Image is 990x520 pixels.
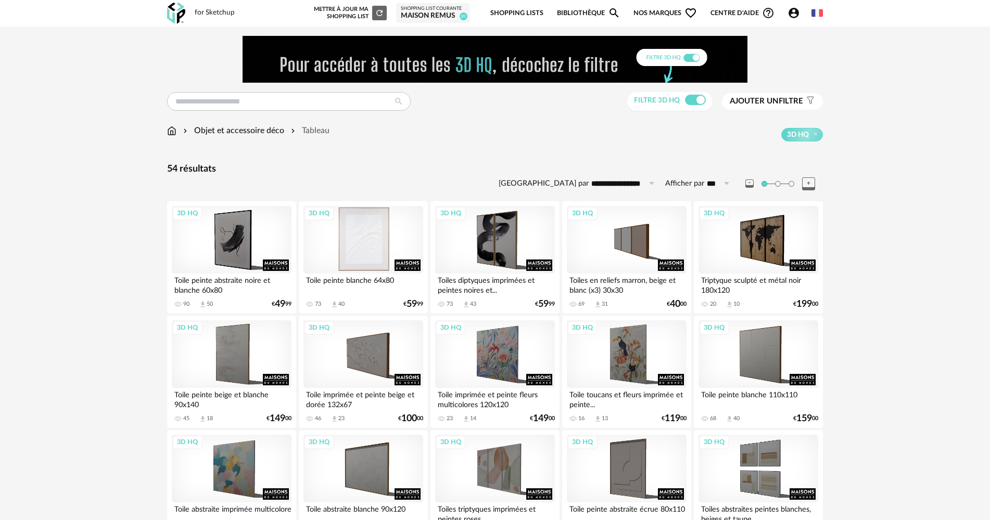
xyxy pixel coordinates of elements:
img: FILTRE%20HQ%20NEW_V1%20(4).gif [243,36,747,83]
div: Mettre à jour ma Shopping List [312,6,387,20]
div: Toile peinte abstraite noire et blanche 60x80 [172,274,291,294]
span: Help Circle Outline icon [762,7,775,19]
div: 45 [183,415,189,422]
a: 3D HQ Toile imprimée et peinte fleurs multicolores 120x120 23 Download icon 14 €14900 [430,316,560,428]
div: 3D HQ [436,206,466,220]
div: Objet et accessoire déco [181,125,284,137]
div: € 00 [667,301,687,308]
span: Download icon [462,301,470,308]
div: 3D HQ [172,435,202,449]
div: € 99 [535,301,555,308]
div: 50 [207,301,213,308]
div: 73 [315,301,321,308]
div: € 00 [266,415,291,422]
span: Ajouter un [730,97,779,105]
div: 68 [710,415,716,422]
div: € 00 [530,415,555,422]
div: 3D HQ [172,321,202,334]
a: 3D HQ Toile peinte blanche 110x110 68 Download icon 40 €15900 [694,316,823,428]
span: 40 [670,301,680,308]
div: 23 [338,415,345,422]
span: Download icon [331,301,338,308]
div: Toiles diptyques imprimées et peintes noires et... [435,274,555,294]
span: Nos marques [633,1,697,25]
a: 3D HQ Toiles diptyques imprimées et peintes noires et... 73 Download icon 43 €5999 [430,201,560,314]
a: BibliothèqueMagnify icon [557,1,620,25]
div: 3D HQ [304,435,334,449]
span: Centre d'aideHelp Circle Outline icon [710,7,775,19]
div: 18 [207,415,213,422]
div: 40 [733,415,740,422]
img: svg+xml;base64,PHN2ZyB3aWR0aD0iMTYiIGhlaWdodD0iMTciIHZpZXdCb3g9IjAgMCAxNiAxNyIgZmlsbD0ibm9uZSIgeG... [167,125,176,137]
div: € 00 [793,301,818,308]
span: Account Circle icon [788,7,800,19]
a: 3D HQ Toile peinte abstraite noire et blanche 60x80 90 Download icon 50 €4999 [167,201,296,314]
div: € 00 [398,415,423,422]
span: Heart Outline icon [684,7,697,19]
div: 31 [602,301,608,308]
div: 90 [183,301,189,308]
div: 3D HQ [304,206,334,220]
div: 46 [315,415,321,422]
span: Download icon [199,415,207,423]
div: 3D HQ [436,321,466,334]
a: 3D HQ Toile imprimée et peinte beige et dorée 132x67 46 Download icon 23 €10000 [299,316,428,428]
div: Toile peinte blanche 64x80 [303,274,423,294]
div: 3D HQ [699,206,729,220]
div: € 00 [662,415,687,422]
label: Afficher par [665,179,704,189]
div: Toile peinte beige et blanche 90x140 [172,388,291,409]
div: 16 [578,415,585,422]
span: Download icon [594,301,602,308]
a: 3D HQ Triptyque sculpté et métal noir 180x120 20 Download icon 10 €19900 [694,201,823,314]
a: 3D HQ Toiles en reliefs marron, beige et blanc (x3) 30x30 69 Download icon 31 €4000 [562,201,691,314]
span: Account Circle icon [788,7,805,19]
div: 20 [710,301,716,308]
span: 59 [538,301,549,308]
div: 3D HQ [699,321,729,334]
div: Toile imprimée et peinte beige et dorée 132x67 [303,388,423,409]
div: 3D HQ [567,206,598,220]
div: maison remus [401,11,465,21]
span: 49 [275,301,285,308]
div: Toiles en reliefs marron, beige et blanc (x3) 30x30 [567,274,687,294]
span: 20 [460,12,467,20]
label: [GEOGRAPHIC_DATA] par [499,179,589,189]
div: 3D HQ [304,321,334,334]
a: 3D HQ Toile peinte beige et blanche 90x140 45 Download icon 18 €14900 [167,316,296,428]
span: 199 [796,301,812,308]
span: filtre [730,96,803,107]
img: fr [811,7,823,19]
div: € 99 [272,301,291,308]
span: 100 [401,415,417,422]
div: Triptyque sculpté et métal noir 180x120 [699,274,818,294]
img: svg+xml;base64,PHN2ZyB3aWR0aD0iMTYiIGhlaWdodD0iMTYiIHZpZXdCb3g9IjAgMCAxNiAxNiIgZmlsbD0ibm9uZSIgeG... [181,125,189,137]
span: 119 [665,415,680,422]
button: Ajouter unfiltre Filter icon [722,93,823,110]
span: Download icon [199,301,207,308]
div: 23 [447,415,453,422]
span: Download icon [331,415,338,423]
div: 3D HQ [567,435,598,449]
span: Download icon [726,301,733,308]
div: 54 résultats [167,163,823,175]
span: Filtre 3D HQ [634,97,680,104]
span: 3D HQ [787,130,809,139]
div: 3D HQ [567,321,598,334]
span: 149 [533,415,549,422]
span: Magnify icon [608,7,620,19]
div: € 99 [403,301,423,308]
div: 40 [338,301,345,308]
span: Filter icon [803,96,815,107]
div: Toile imprimée et peinte fleurs multicolores 120x120 [435,388,555,409]
a: 3D HQ Toile peinte blanche 64x80 73 Download icon 40 €5999 [299,201,428,314]
a: Shopping Lists [490,1,543,25]
div: 43 [470,301,476,308]
a: Shopping List courante maison remus 20 [401,6,465,21]
div: 69 [578,301,585,308]
span: 149 [270,415,285,422]
span: Download icon [462,415,470,423]
div: € 00 [793,415,818,422]
div: Toile peinte blanche 110x110 [699,388,818,409]
div: Toile toucans et fleurs imprimée et peinte... [567,388,687,409]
